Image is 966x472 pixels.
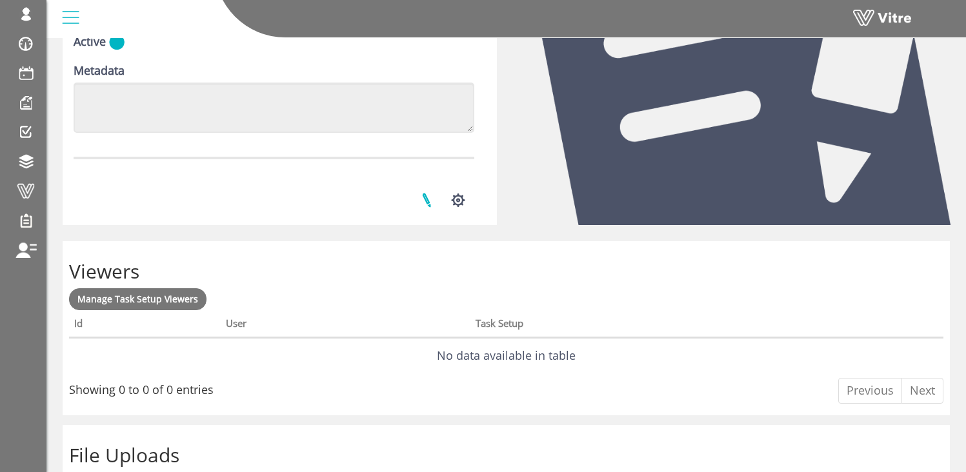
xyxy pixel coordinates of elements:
a: Next [901,378,943,404]
h2: Viewers [69,261,943,282]
a: Manage Task Setup Viewers [69,288,206,310]
label: Metadata [74,63,125,79]
span: Manage Task Setup Viewers [77,293,198,305]
img: yes [109,34,125,50]
h2: File Uploads [69,444,943,466]
th: Task Setup [470,313,943,338]
div: Showing 0 to 0 of 0 entries [69,377,214,398]
th: User [221,313,470,338]
th: Id [69,313,221,338]
label: Active [74,34,106,50]
td: No data available in table [69,338,943,373]
a: Previous [838,378,902,404]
